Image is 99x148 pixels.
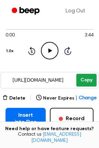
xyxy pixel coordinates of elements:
span: 0:00 [5,32,14,39]
span: Change [79,95,97,102]
button: Insert into Doc [5,108,46,130]
span: | [76,95,77,102]
button: 1.0x [5,45,16,57]
a: [EMAIL_ADDRESS][DOMAIN_NAME] [31,132,81,143]
button: Delete [2,95,25,102]
button: Copy [76,74,97,87]
span: Contact us [4,132,95,144]
span: | [30,94,32,102]
button: Record [50,108,93,130]
button: Never Expires|Change [36,95,97,102]
a: Beep [7,4,46,18]
span: 3:44 [85,32,93,39]
a: Log Out [59,3,92,19]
